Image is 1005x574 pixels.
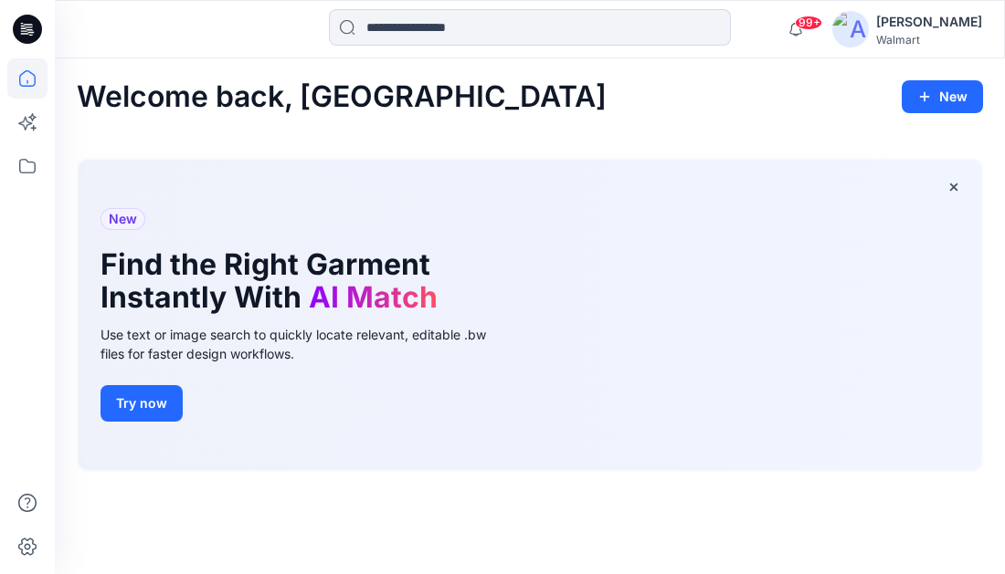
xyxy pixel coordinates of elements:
div: [PERSON_NAME] [876,11,982,33]
button: New [902,80,983,113]
span: New [109,208,137,230]
span: 99+ [795,16,822,30]
h1: Find the Right Garment Instantly With [100,248,484,314]
button: Try now [100,385,183,422]
h2: Welcome back, [GEOGRAPHIC_DATA] [77,80,607,114]
img: avatar [832,11,869,47]
div: Walmart [876,33,982,47]
span: AI Match [309,279,438,315]
div: Use text or image search to quickly locate relevant, editable .bw files for faster design workflows. [100,325,512,363]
